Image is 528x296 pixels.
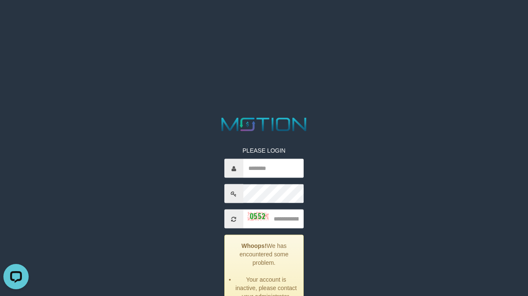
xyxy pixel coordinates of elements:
img: captcha [248,212,269,221]
strong: Whoops! [241,242,267,249]
button: Open LiveChat chat widget [3,3,29,29]
img: MOTION_logo.png [218,116,310,134]
p: PLEASE LOGIN [224,146,304,155]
